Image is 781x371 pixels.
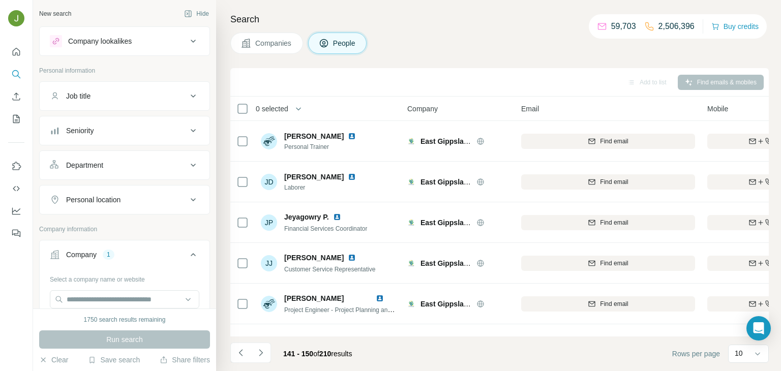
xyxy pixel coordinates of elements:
[313,350,319,358] span: of
[8,87,24,106] button: Enrich CSV
[103,250,114,259] div: 1
[521,104,539,114] span: Email
[261,174,277,190] div: JD
[521,174,695,190] button: Find email
[407,137,415,145] img: Logo of East Gippsland Shire Council
[420,300,520,308] span: East Gippsland Shire Council
[521,134,695,149] button: Find email
[348,132,356,140] img: LinkedIn logo
[66,91,91,101] div: Job title
[348,254,356,262] img: LinkedIn logo
[8,110,24,128] button: My lists
[735,348,743,358] p: 10
[251,343,271,363] button: Navigate to next page
[319,350,331,358] span: 210
[40,153,209,177] button: Department
[521,296,695,312] button: Find email
[40,84,209,108] button: Job title
[261,133,277,149] img: Avatar
[160,355,210,365] button: Share filters
[407,300,415,308] img: Logo of East Gippsland Shire Council
[284,225,367,232] span: Financial Services Coordinator
[600,177,628,187] span: Find email
[40,118,209,143] button: Seniority
[40,188,209,212] button: Personal location
[39,225,210,234] p: Company information
[284,131,344,141] span: [PERSON_NAME]
[8,10,24,26] img: Avatar
[84,315,166,324] div: 1750 search results remaining
[50,271,199,284] div: Select a company name or website
[707,104,728,114] span: Mobile
[284,266,375,273] span: Customer Service Representative
[348,173,356,181] img: LinkedIn logo
[420,259,520,267] span: East Gippsland Shire Council
[261,296,277,312] img: Avatar
[521,256,695,271] button: Find email
[521,215,695,230] button: Find email
[68,36,132,46] div: Company lookalikes
[284,212,329,222] span: Jeyagowry P.
[8,202,24,220] button: Dashboard
[284,334,344,345] span: [PERSON_NAME]
[255,38,292,48] span: Companies
[420,178,520,186] span: East Gippsland Shire Council
[8,43,24,61] button: Quick start
[283,350,352,358] span: results
[600,259,628,268] span: Find email
[333,213,341,221] img: LinkedIn logo
[40,242,209,271] button: Company1
[8,65,24,83] button: Search
[420,219,520,227] span: East Gippsland Shire Council
[230,343,251,363] button: Navigate to previous page
[39,66,210,75] p: Personal information
[8,157,24,175] button: Use Surfe on LinkedIn
[66,195,121,205] div: Personal location
[284,294,344,302] span: [PERSON_NAME]
[88,355,140,365] button: Save search
[407,219,415,227] img: Logo of East Gippsland Shire Council
[283,350,313,358] span: 141 - 150
[407,178,415,186] img: Logo of East Gippsland Shire Council
[284,172,344,182] span: [PERSON_NAME]
[230,12,769,26] h4: Search
[600,299,628,308] span: Find email
[66,160,103,170] div: Department
[407,104,438,114] span: Company
[39,9,71,18] div: New search
[284,183,368,192] span: Laborer
[284,305,412,314] span: Project Engineer - Project Planning and Design
[658,20,695,33] p: 2,506,396
[40,29,209,53] button: Company lookalikes
[39,355,68,365] button: Clear
[407,259,415,267] img: Logo of East Gippsland Shire Council
[284,142,368,151] span: Personal Trainer
[66,250,97,260] div: Company
[348,335,356,344] img: LinkedIn logo
[611,20,636,33] p: 59,703
[261,336,277,353] img: Avatar
[600,218,628,227] span: Find email
[8,224,24,242] button: Feedback
[672,349,720,359] span: Rows per page
[284,253,344,263] span: [PERSON_NAME]
[600,137,628,146] span: Find email
[333,38,356,48] span: People
[711,19,759,34] button: Buy credits
[8,179,24,198] button: Use Surfe API
[376,294,384,302] img: LinkedIn logo
[256,104,288,114] span: 0 selected
[746,316,771,341] div: Open Intercom Messenger
[420,137,520,145] span: East Gippsland Shire Council
[261,255,277,271] div: JJ
[66,126,94,136] div: Seniority
[261,214,277,231] div: JP
[177,6,216,21] button: Hide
